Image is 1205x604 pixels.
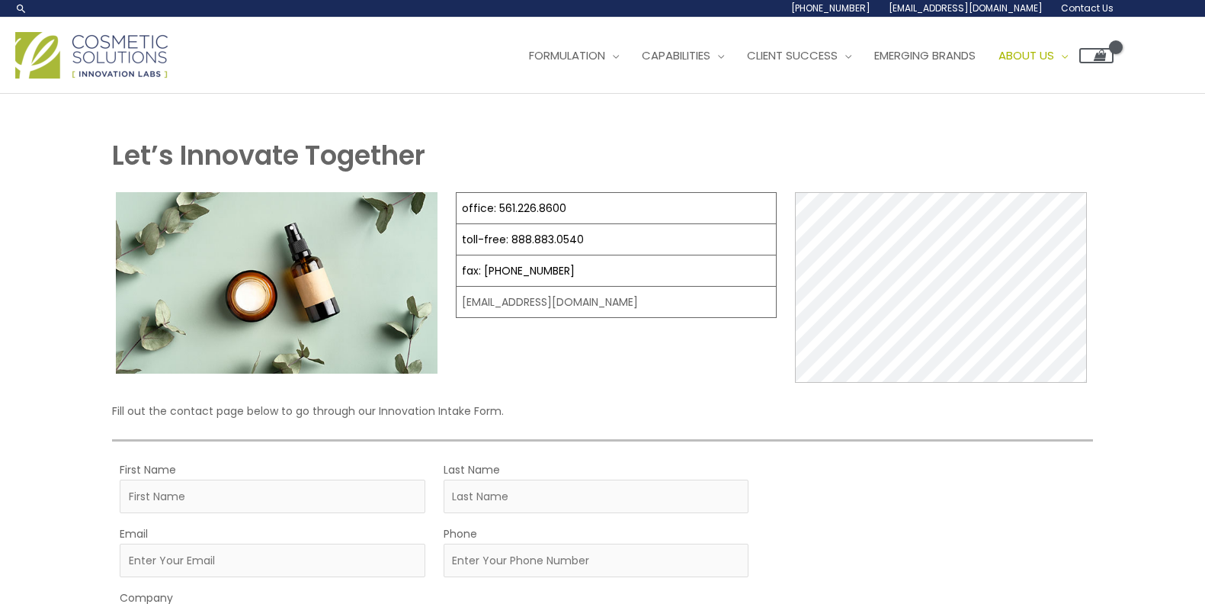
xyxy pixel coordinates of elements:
[889,2,1043,14] span: [EMAIL_ADDRESS][DOMAIN_NAME]
[456,287,776,318] td: [EMAIL_ADDRESS][DOMAIN_NAME]
[987,33,1079,79] a: About Us
[444,524,477,544] label: Phone
[462,232,584,247] a: toll-free: 888.883.0540
[506,33,1114,79] nav: Site Navigation
[630,33,735,79] a: Capabilities
[462,263,575,278] a: fax: [PHONE_NUMBER]
[444,480,748,513] input: Last Name
[642,47,710,63] span: Capabilities
[15,32,168,79] img: Cosmetic Solutions Logo
[112,137,425,174] strong: Let’s Innovate Together
[15,2,27,14] a: Search icon link
[112,401,1092,421] p: Fill out the contact page below to go through our Innovation Intake Form.
[998,47,1054,63] span: About Us
[874,47,976,63] span: Emerging Brands
[120,480,425,513] input: First Name
[529,47,605,63] span: Formulation
[1079,48,1114,63] a: View Shopping Cart, empty
[863,33,987,79] a: Emerging Brands
[120,460,176,480] label: First Name
[444,460,500,480] label: Last Name
[120,544,425,577] input: Enter Your Email
[747,47,838,63] span: Client Success
[1061,2,1114,14] span: Contact Us
[120,524,148,544] label: Email
[518,33,630,79] a: Formulation
[735,33,863,79] a: Client Success
[444,544,748,577] input: Enter Your Phone Number
[116,192,437,373] img: Contact page image for private label skincare manufacturer Cosmetic solutions shows a skin care b...
[462,201,566,216] a: office: 561.226.8600
[791,2,870,14] span: [PHONE_NUMBER]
